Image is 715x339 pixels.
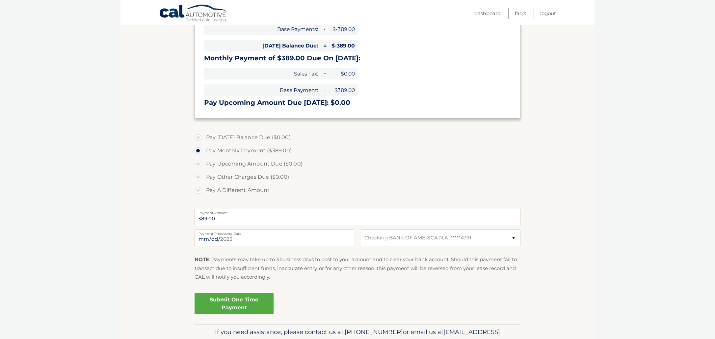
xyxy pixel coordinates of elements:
[328,84,357,96] span: $389.00
[321,40,328,51] span: =
[321,23,328,35] span: -
[195,131,520,144] label: Pay [DATE] Balance Due ($0.00)
[321,68,328,79] span: +
[328,23,357,35] span: $-389.00
[195,256,209,262] strong: NOTE
[195,255,520,281] p: : Payments may take up to 3 business days to post to your account and to clear your bank account....
[159,4,228,23] a: Cal Automotive
[195,144,520,157] label: Pay Monthly Payment ($389.00)
[204,23,321,35] span: Base Payments:
[195,209,520,225] input: Payment Amount
[195,293,274,314] a: Submit One Time Payment
[540,8,556,19] a: Logout
[195,230,354,246] input: Payment Date
[474,8,501,19] a: Dashboard
[204,54,511,62] h3: Monthly Payment of $389.00 Due On [DATE]:
[204,99,511,107] h3: Pay Upcoming Amount Due [DATE]: $0.00
[515,8,526,19] a: FAQ's
[321,84,328,96] span: +
[195,230,354,235] label: Payment Processing Date
[204,40,321,51] span: [DATE] Balance Due:
[195,209,520,214] label: Payment Amount
[195,184,520,197] label: Pay A Different Amount
[204,84,321,96] span: Base Payment:
[328,68,357,79] span: $0.00
[328,40,357,51] span: $-389.00
[195,170,520,184] label: Pay Other Charges Due ($0.00)
[204,68,321,79] span: Sales Tax:
[345,328,403,336] span: [PHONE_NUMBER]
[195,157,520,170] label: Pay Upcoming Amount Due ($0.00)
